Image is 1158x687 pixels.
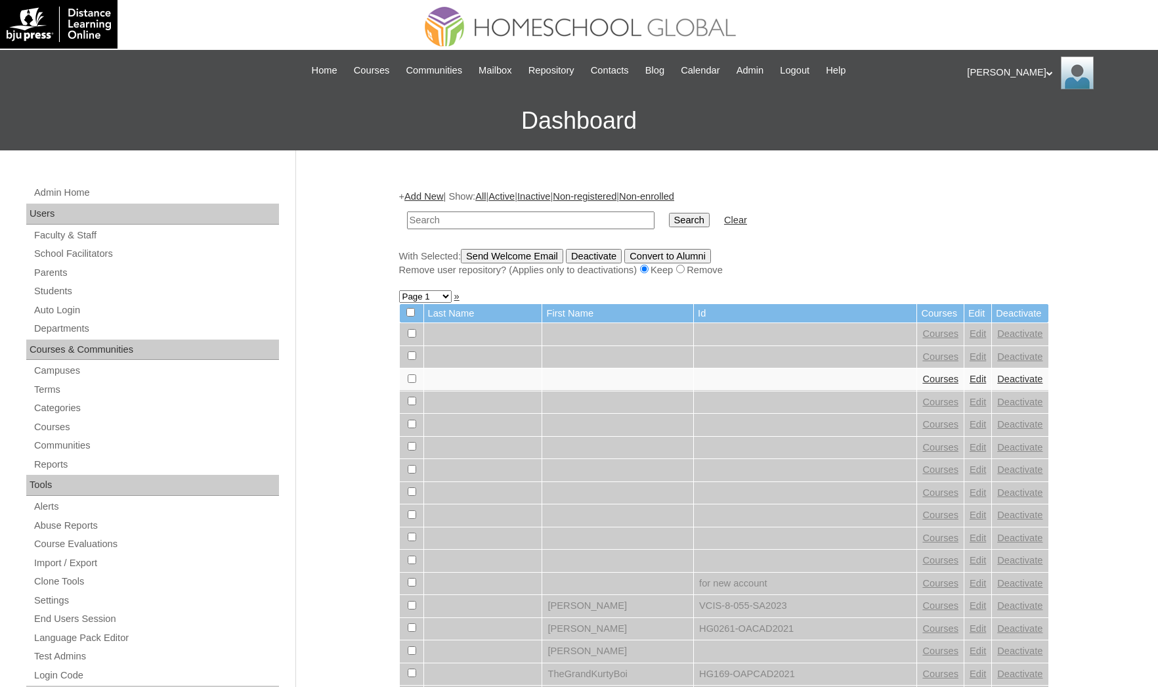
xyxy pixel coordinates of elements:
td: HG169-OAPCAD2021 [694,663,916,686]
a: Deactivate [997,419,1042,430]
span: Admin [737,63,764,78]
td: Courses [917,304,964,323]
a: Edit [970,328,986,339]
a: Deactivate [997,600,1042,611]
a: Deactivate [997,669,1042,679]
a: Communities [399,63,469,78]
a: » [454,291,460,301]
img: Ariane Ebuen [1061,56,1094,89]
a: Mailbox [472,63,519,78]
td: [PERSON_NAME] [542,595,693,617]
div: Courses & Communities [26,340,279,361]
a: Courses [922,487,958,498]
span: Calendar [681,63,719,78]
a: Edit [970,510,986,520]
a: Deactivate [997,374,1042,384]
td: [PERSON_NAME] [542,618,693,640]
a: Clear [724,215,747,225]
span: Contacts [591,63,629,78]
a: Edit [970,646,986,656]
a: Edit [970,442,986,453]
a: Categories [33,400,279,416]
td: Edit [964,304,991,323]
td: VCIS-8-055-SA2023 [694,595,916,617]
div: [PERSON_NAME] [967,56,1145,89]
a: Non-registered [553,191,616,202]
a: Edit [970,374,986,384]
a: Auto Login [33,302,279,319]
a: Parents [33,265,279,281]
a: Campuses [33,363,279,379]
a: Edit [970,464,986,475]
a: Communities [33,437,279,454]
div: + | Show: | | | | [399,190,1049,277]
a: Courses [347,63,397,78]
a: Admin Home [33,185,279,201]
span: Help [826,63,846,78]
a: Edit [970,487,986,498]
a: Calendar [674,63,726,78]
a: Settings [33,592,279,609]
a: Courses [922,442,958,453]
a: Students [33,283,279,299]
div: Remove user repository? (Applies only to deactivations) Keep Remove [399,263,1049,277]
a: Deactivate [997,510,1042,520]
td: Deactivate [992,304,1048,323]
img: logo-white.png [7,7,111,42]
a: Courses [922,555,958,565]
a: Blog [639,63,671,78]
input: Search [669,213,710,227]
a: Admin [730,63,771,78]
a: Edit [970,351,986,362]
a: Courses [33,419,279,435]
a: Courses [922,397,958,407]
a: Courses [922,419,958,430]
a: Inactive [517,191,551,202]
a: Faculty & Staff [33,227,279,244]
a: Deactivate [997,442,1042,453]
input: Search [407,211,654,229]
a: Edit [970,533,986,543]
a: End Users Session [33,611,279,627]
div: With Selected: [399,249,1049,277]
td: Last Name [424,304,542,323]
a: Abuse Reports [33,518,279,534]
a: Repository [522,63,581,78]
div: Tools [26,475,279,496]
a: Edit [970,555,986,565]
a: Add New [404,191,443,202]
a: Login Code [33,667,279,684]
a: Courses [922,351,958,362]
a: Deactivate [997,555,1042,565]
div: Users [26,204,279,225]
a: Courses [922,646,958,656]
a: Language Pack Editor [33,630,279,646]
td: Id [694,304,916,323]
a: Alerts [33,499,279,515]
a: Deactivate [997,328,1042,339]
a: Help [819,63,852,78]
td: HG0261-OACAD2021 [694,618,916,640]
a: Courses [922,669,958,679]
a: Edit [970,669,986,679]
input: Deactivate [566,249,622,263]
span: Blog [645,63,664,78]
a: Edit [970,419,986,430]
a: Edit [970,578,986,588]
a: Course Evaluations [33,536,279,552]
a: Courses [922,328,958,339]
span: Logout [780,63,809,78]
a: Deactivate [997,533,1042,543]
span: Courses [354,63,390,78]
a: Courses [922,464,958,475]
span: Mailbox [479,63,512,78]
a: Deactivate [997,351,1042,362]
a: Home [305,63,344,78]
td: TheGrandKurtyBoi [542,663,693,686]
a: Non-enrolled [619,191,674,202]
a: Courses [922,533,958,543]
a: Courses [922,623,958,634]
td: for new account [694,573,916,595]
a: Reports [33,456,279,473]
a: Edit [970,600,986,611]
